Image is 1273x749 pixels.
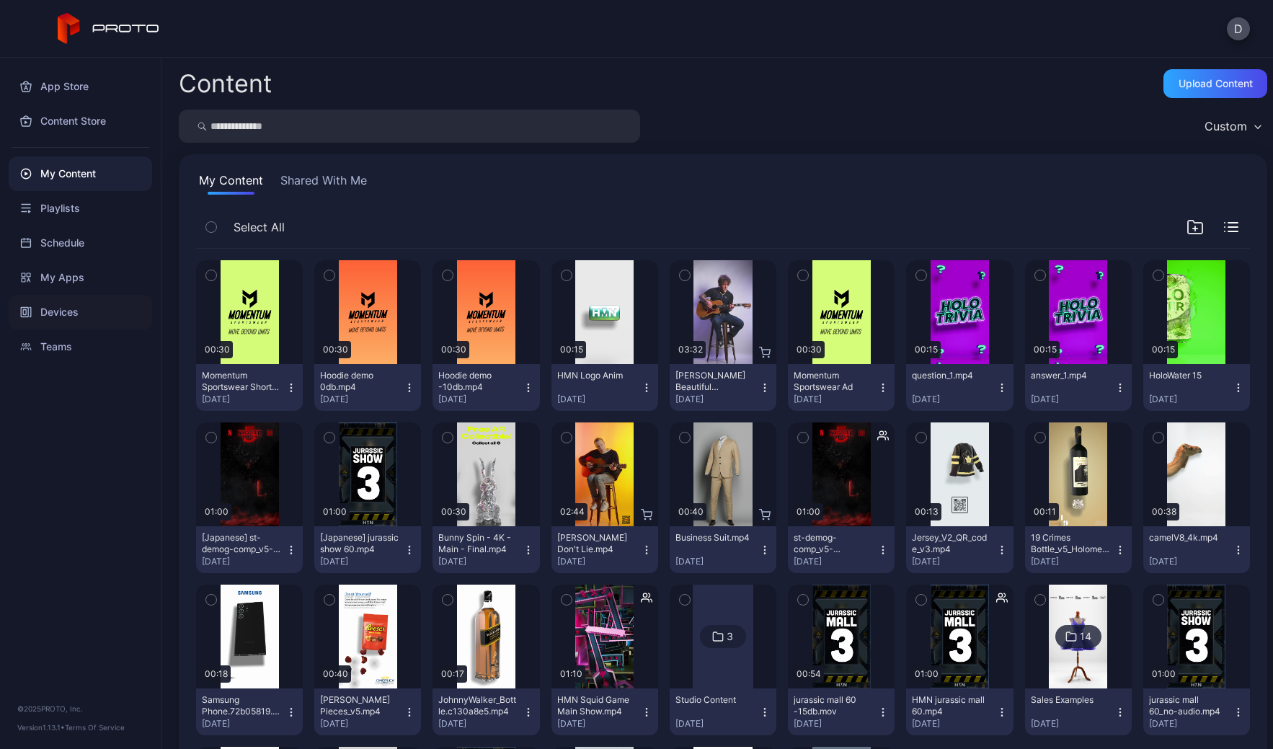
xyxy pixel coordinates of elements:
div: Hoodie demo -10db.mp4 [438,370,518,393]
button: HMN Logo Anim[DATE] [551,364,658,411]
div: [DATE] [557,394,641,405]
div: [DATE] [202,394,285,405]
div: Custom [1205,119,1247,133]
button: Custom [1197,110,1267,143]
button: answer_1.mp4[DATE] [1025,364,1132,411]
button: Studio Content[DATE] [670,688,776,735]
div: [DATE] [912,718,995,730]
a: Teams [9,329,152,364]
a: My Apps [9,260,152,295]
div: Ryan Pollie's Don't Lie.mp4 [557,532,636,555]
a: My Content [9,156,152,191]
div: Hoodie demo 0db.mp4 [320,370,399,393]
div: jurassic mall 60_no-audio.mp4 [1149,694,1228,717]
div: [DATE] [1031,394,1114,405]
a: Devices [9,295,152,329]
button: Shared With Me [278,172,370,195]
button: Bunny Spin - 4K - Main - Final.mp4[DATE] [433,526,539,573]
div: [DATE] [202,556,285,567]
div: HMN jurassic mall 60.mp4 [912,694,991,717]
button: HMN Squid Game Main Show.mp4[DATE] [551,688,658,735]
button: HoloWater 15[DATE] [1143,364,1250,411]
div: Bunny Spin - 4K - Main - Final.mp4 [438,532,518,555]
button: Upload Content [1163,69,1267,98]
div: [DATE] [675,718,759,730]
div: [DATE] [794,556,877,567]
div: [DATE] [320,718,404,730]
button: [PERSON_NAME] Pieces_v5.mp4[DATE] [314,688,421,735]
div: [DATE] [438,394,522,405]
div: [Japanese] st-demog-comp_v5-VO_1(1).mp4 [202,532,281,555]
div: 3 [727,630,733,643]
button: jurassic mall 60 -15db.mov[DATE] [788,688,895,735]
div: [DATE] [438,556,522,567]
div: [DATE] [675,556,759,567]
div: Momentum Sportswear Shorts -10db.mp4 [202,370,281,393]
button: question_1.mp4[DATE] [906,364,1013,411]
span: Select All [234,218,285,236]
div: [DATE] [202,718,285,730]
div: HoloWater 15 [1149,370,1228,381]
button: Hoodie demo -10db.mp4[DATE] [433,364,539,411]
div: jurassic mall 60 -15db.mov [794,694,873,717]
div: Reese Pieces_v5.mp4 [320,694,399,717]
div: [DATE] [320,394,404,405]
div: Business Suit.mp4 [675,532,755,544]
div: [DATE] [675,394,759,405]
a: Content Store [9,104,152,138]
a: Schedule [9,226,152,260]
div: [DATE] [557,718,641,730]
div: question_1.mp4 [912,370,991,381]
div: [DATE] [912,394,995,405]
button: [PERSON_NAME] Don't Lie.mp4[DATE] [551,526,658,573]
a: App Store [9,69,152,104]
button: Samsung Phone.72b05819.mp4[DATE] [196,688,303,735]
div: [DATE] [438,718,522,730]
div: Billy Morrison's Beautiful Disaster.mp4 [675,370,755,393]
button: Momentum Sportswear Ad[DATE] [788,364,895,411]
div: [DATE] [1149,394,1233,405]
div: Upload Content [1179,78,1253,89]
div: Studio Content [675,694,755,706]
button: D [1227,17,1250,40]
div: [DATE] [794,718,877,730]
div: [DATE] [320,556,404,567]
div: camelV8_4k.mp4 [1149,532,1228,544]
button: Sales Examples[DATE] [1025,688,1132,735]
div: [DATE] [1149,556,1233,567]
div: Momentum Sportswear Ad [794,370,873,393]
button: Jersey_V2_QR_code_v3.mp4[DATE] [906,526,1013,573]
div: [DATE] [912,556,995,567]
button: JohnnyWalker_Bottle.c130a8e5.mp4[DATE] [433,688,539,735]
div: 14 [1080,630,1091,643]
div: [DATE] [1031,718,1114,730]
button: Momentum Sportswear Shorts -10db.mp4[DATE] [196,364,303,411]
div: [DATE] [794,394,877,405]
div: st-demog-comp_v5-VO_1(1).mp4 [794,532,873,555]
div: HMN Squid Game Main Show.mp4 [557,694,636,717]
button: Business Suit.mp4[DATE] [670,526,776,573]
div: © 2025 PROTO, Inc. [17,703,143,714]
button: [PERSON_NAME] Beautiful Disaster.mp4[DATE] [670,364,776,411]
button: [Japanese] st-demog-comp_v5-VO_1(1).mp4[DATE] [196,526,303,573]
div: Sales Examples [1031,694,1110,706]
span: Version 1.13.1 • [17,723,65,732]
button: jurassic mall 60_no-audio.mp4[DATE] [1143,688,1250,735]
div: answer_1.mp4 [1031,370,1110,381]
div: Samsung Phone.72b05819.mp4 [202,694,281,717]
a: Terms Of Service [65,723,125,732]
div: [DATE] [557,556,641,567]
div: [Japanese] jurassic show 60.mp4 [320,532,399,555]
div: Jersey_V2_QR_code_v3.mp4 [912,532,991,555]
button: camelV8_4k.mp4[DATE] [1143,526,1250,573]
div: [DATE] [1031,556,1114,567]
a: Playlists [9,191,152,226]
